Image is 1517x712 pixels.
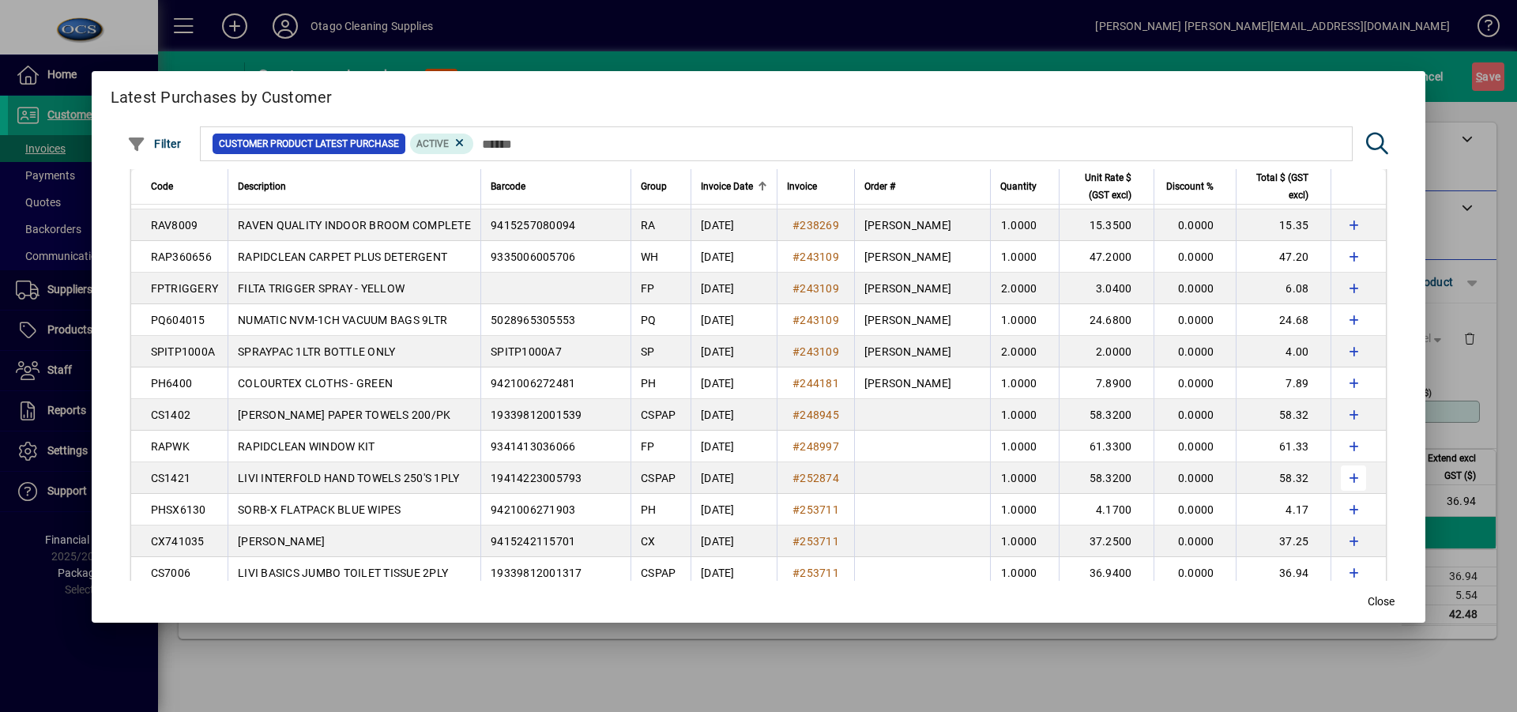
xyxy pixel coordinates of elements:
span: CSPAP [641,472,676,484]
td: 6.08 [1236,273,1331,304]
div: Total $ (GST excl) [1246,169,1323,204]
span: # [792,409,800,421]
td: [PERSON_NAME] [854,273,991,304]
td: 47.2000 [1059,241,1154,273]
td: 7.8900 [1059,367,1154,399]
span: 19414223005793 [491,472,582,484]
span: Unit Rate $ (GST excl) [1069,169,1131,204]
div: Discount % [1164,178,1228,195]
span: CSPAP [641,409,676,421]
span: Code [151,178,173,195]
td: 0.0000 [1154,526,1236,557]
span: 244181 [800,377,839,390]
div: Barcode [491,178,621,195]
span: # [792,535,800,548]
td: 1.0000 [990,399,1059,431]
td: [DATE] [691,526,777,557]
div: Group [641,178,681,195]
span: 248997 [800,440,839,453]
span: 253711 [800,535,839,548]
span: Barcode [491,178,525,195]
a: #238269 [787,217,845,234]
div: Description [238,178,471,195]
span: CS1421 [151,472,191,484]
td: 58.3200 [1059,399,1154,431]
span: # [792,472,800,484]
a: #252874 [787,469,845,487]
td: 4.17 [1236,494,1331,526]
td: 0.0000 [1154,557,1236,589]
td: 47.20 [1236,241,1331,273]
span: PH [641,503,657,516]
td: 2.0000 [1059,336,1154,367]
td: [DATE] [691,304,777,336]
td: [PERSON_NAME] [854,304,991,336]
td: [DATE] [691,273,777,304]
span: Description [238,178,286,195]
span: Invoice Date [701,178,753,195]
td: 0.0000 [1154,241,1236,273]
a: #253711 [787,501,845,518]
span: 243109 [800,282,839,295]
span: RAP360656 [151,251,212,263]
div: Code [151,178,219,195]
div: Unit Rate $ (GST excl) [1069,169,1146,204]
button: Close [1356,588,1406,616]
span: 9341413036066 [491,440,575,453]
td: 36.9400 [1059,557,1154,589]
span: # [792,345,800,358]
td: 1.0000 [990,304,1059,336]
span: NUMATIC NVM-1CH VACUUM BAGS 9LTR [238,314,447,326]
span: FPTRIGGERY [151,282,219,295]
span: 243109 [800,251,839,263]
td: 0.0000 [1154,273,1236,304]
td: 0.0000 [1154,209,1236,241]
span: 9415242115701 [491,535,575,548]
td: 61.3300 [1059,431,1154,462]
span: SORB-X FLATPACK BLUE WIPES [238,503,401,516]
td: [DATE] [691,399,777,431]
td: 1.0000 [990,241,1059,273]
a: #243109 [787,343,845,360]
span: Order # [864,178,895,195]
td: 1.0000 [990,494,1059,526]
span: PQ [641,314,657,326]
a: #248945 [787,406,845,424]
span: PQ604015 [151,314,205,326]
span: WH [641,251,659,263]
span: CX741035 [151,535,205,548]
span: 252874 [800,472,839,484]
span: RAV8009 [151,219,198,232]
td: 0.0000 [1154,367,1236,399]
td: 58.32 [1236,399,1331,431]
span: 243109 [800,314,839,326]
span: 9335006005706 [491,251,575,263]
span: 238269 [800,219,839,232]
span: 9415257080094 [491,219,575,232]
span: 253711 [800,503,839,516]
span: Group [641,178,667,195]
span: RAPWK [151,440,190,453]
a: #253711 [787,533,845,550]
td: 37.25 [1236,526,1331,557]
span: 248945 [800,409,839,421]
span: 9421006271903 [491,503,575,516]
td: 1.0000 [990,367,1059,399]
span: SP [641,345,655,358]
span: Filter [127,138,182,150]
span: 253711 [800,567,839,579]
div: Invoice [787,178,845,195]
td: 0.0000 [1154,431,1236,462]
span: RAPIDCLEAN WINDOW KIT [238,440,375,453]
td: 1.0000 [990,209,1059,241]
td: 7.89 [1236,367,1331,399]
span: Total $ (GST excl) [1246,169,1308,204]
td: 58.32 [1236,462,1331,494]
span: CSPAP [641,567,676,579]
span: LIVI BASICS JUMBO TOILET TISSUE 2PLY [238,567,448,579]
span: FP [641,282,655,295]
span: Discount % [1166,178,1214,195]
span: # [792,377,800,390]
td: 36.94 [1236,557,1331,589]
td: 0.0000 [1154,336,1236,367]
